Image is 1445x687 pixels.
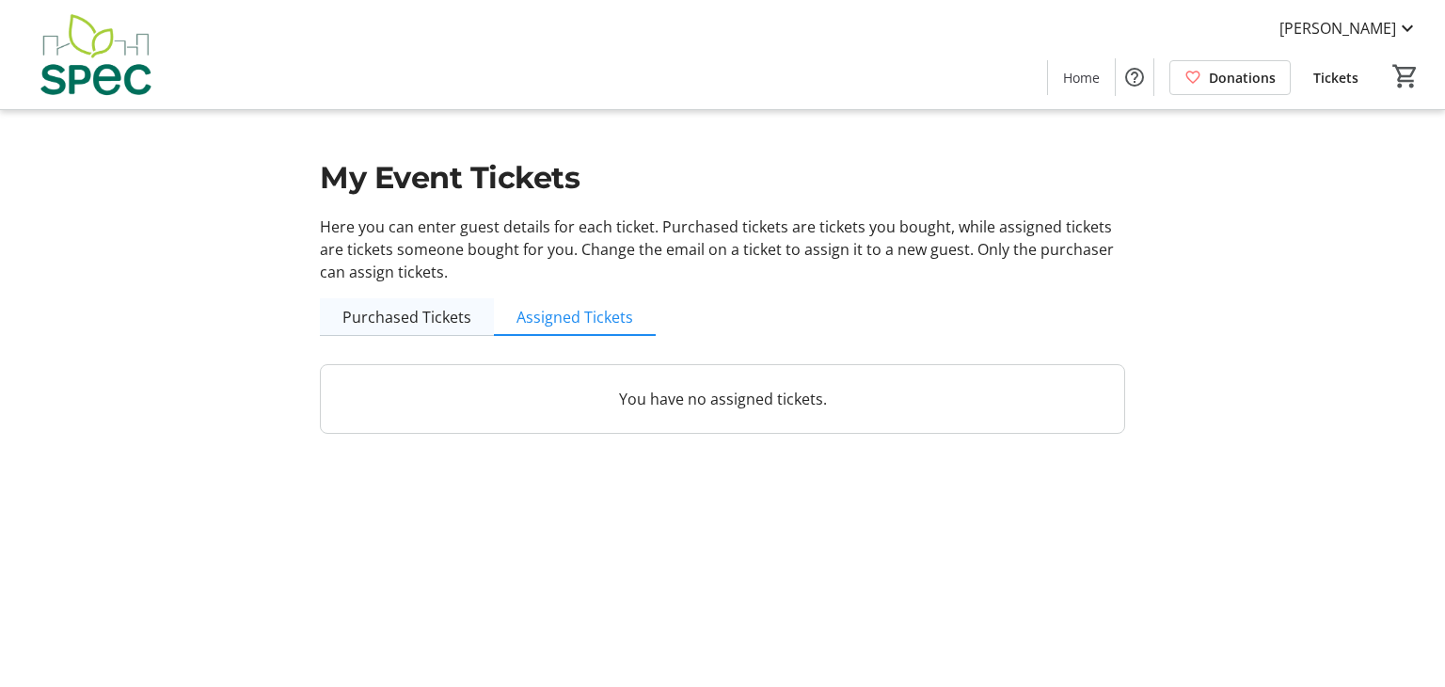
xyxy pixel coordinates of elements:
a: Tickets [1298,60,1374,95]
h1: My Event Tickets [320,155,1125,200]
p: You have no assigned tickets. [343,388,1102,410]
img: SPEC's Logo [11,8,179,102]
a: Donations [1169,60,1291,95]
a: Home [1048,60,1115,95]
span: [PERSON_NAME] [1279,17,1396,40]
span: Purchased Tickets [342,310,471,325]
p: Here you can enter guest details for each ticket. Purchased tickets are tickets you bought, while... [320,216,1125,283]
span: Tickets [1313,68,1358,88]
span: Assigned Tickets [516,310,633,325]
button: Help [1116,58,1153,96]
button: [PERSON_NAME] [1264,13,1434,43]
span: Donations [1209,68,1276,88]
span: Home [1063,68,1100,88]
button: Cart [1389,59,1422,93]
